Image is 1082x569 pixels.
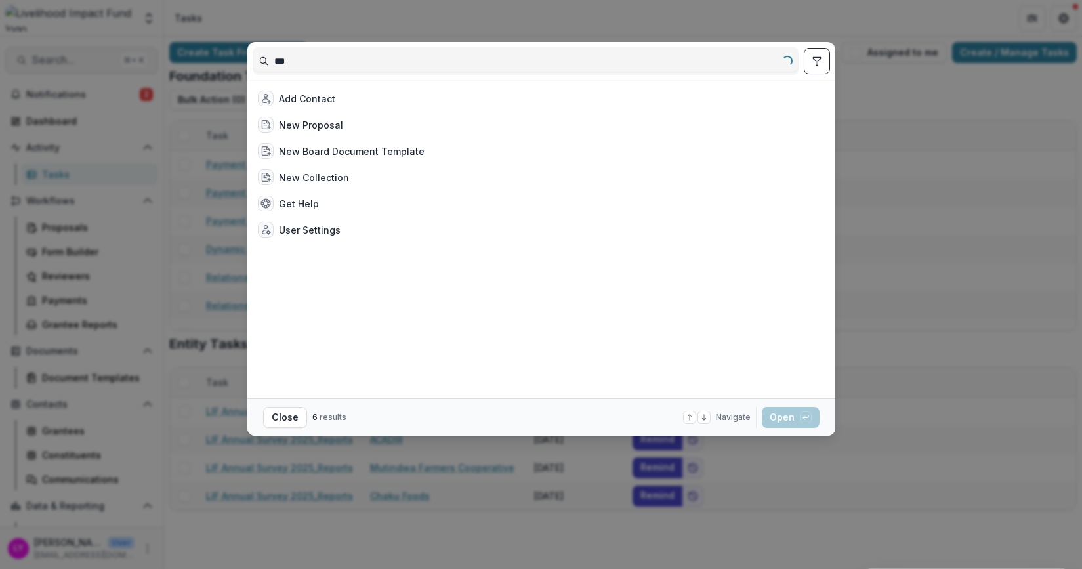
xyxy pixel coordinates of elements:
button: Close [263,407,307,428]
div: Add Contact [279,92,335,106]
div: New Proposal [279,118,343,132]
button: toggle filters [804,48,830,74]
span: results [320,412,346,422]
div: New Collection [279,171,349,184]
span: 6 [312,412,318,422]
div: Get Help [279,197,319,211]
span: Navigate [716,411,751,423]
div: User Settings [279,223,341,237]
div: New Board Document Template [279,144,425,158]
button: Open [762,407,820,428]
